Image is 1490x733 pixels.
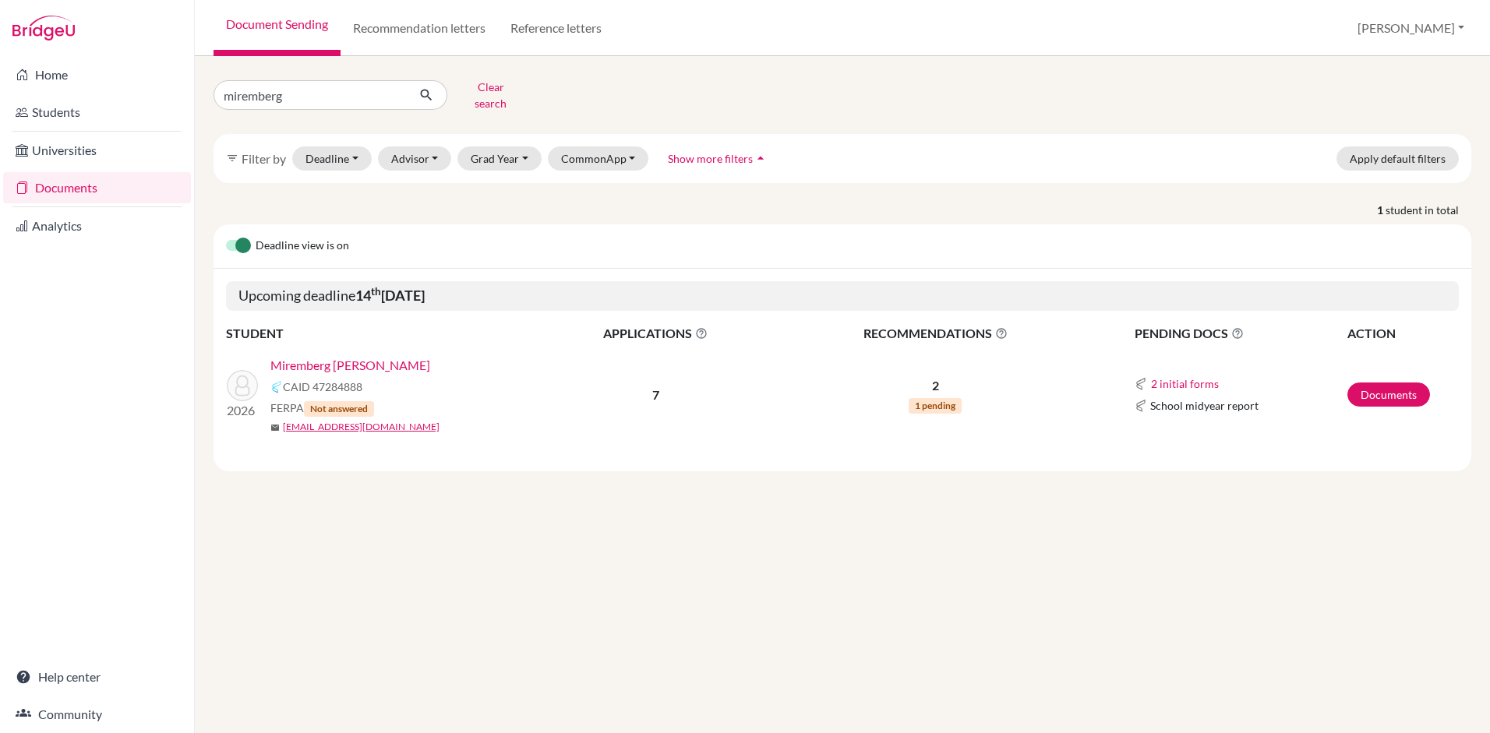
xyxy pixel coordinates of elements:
img: Common App logo [1135,378,1147,390]
i: filter_list [226,152,238,164]
a: Help center [3,661,191,692]
span: Show more filters [668,152,753,165]
button: 2 initial forms [1150,375,1220,393]
i: arrow_drop_up [753,150,768,166]
span: FERPA [270,400,374,417]
a: Community [3,699,191,730]
span: mail [270,423,280,432]
button: Advisor [378,146,452,171]
a: Documents [3,172,191,203]
span: Not answered [304,401,374,417]
span: Deadline view is on [256,237,349,255]
a: Universities [3,135,191,166]
button: Deadline [292,146,372,171]
button: Grad Year [457,146,542,171]
span: APPLICATIONS [538,324,772,343]
span: 1 pending [909,398,962,414]
a: Miremberg [PERSON_NAME] [270,356,430,375]
p: 2 [774,376,1096,395]
img: Miremberg Gedanke, Luana [227,370,258,401]
img: Common App logo [270,381,283,393]
button: Show more filtersarrow_drop_up [655,146,782,171]
button: Apply default filters [1336,146,1459,171]
img: Common App logo [1135,400,1147,412]
h5: Upcoming deadline [226,281,1459,311]
span: student in total [1386,202,1471,218]
a: Home [3,59,191,90]
span: Filter by [242,151,286,166]
strong: 1 [1377,202,1386,218]
b: 7 [652,387,659,402]
a: [EMAIL_ADDRESS][DOMAIN_NAME] [283,420,440,434]
p: 2026 [227,401,258,420]
th: STUDENT [226,323,538,344]
img: Bridge-U [12,16,75,41]
input: Find student by name... [214,80,407,110]
a: Students [3,97,191,128]
span: CAID 47284888 [283,379,362,395]
a: Documents [1347,382,1430,407]
button: CommonApp [548,146,649,171]
button: [PERSON_NAME] [1351,13,1471,43]
b: 14 [DATE] [355,287,425,304]
span: School midyear report [1150,397,1259,414]
th: ACTION [1347,323,1459,344]
a: Analytics [3,210,191,241]
span: PENDING DOCS [1135,324,1346,343]
span: RECOMMENDATIONS [774,324,1096,343]
sup: th [371,285,381,298]
button: Clear search [447,75,534,115]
